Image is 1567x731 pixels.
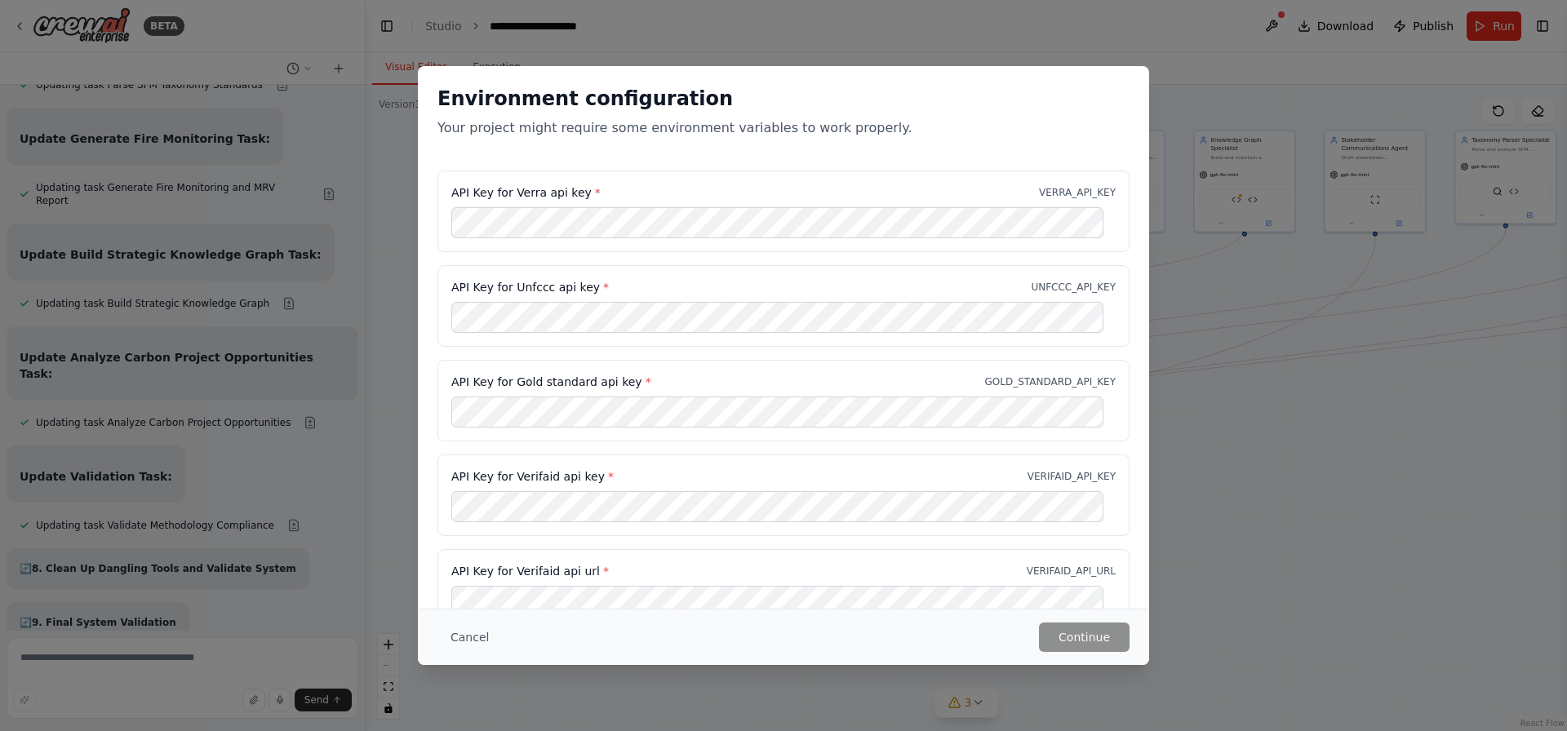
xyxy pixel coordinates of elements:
label: API Key for Verra api key [451,184,601,201]
p: VERRA_API_KEY [1039,186,1116,199]
p: UNFCCC_API_KEY [1031,281,1116,294]
label: API Key for Verifaid api url [451,563,609,579]
button: Continue [1039,622,1130,652]
label: API Key for Gold standard api key [451,374,651,390]
p: VERIFAID_API_KEY [1028,470,1116,483]
p: GOLD_STANDARD_API_KEY [985,375,1116,388]
label: API Key for Verifaid api key [451,468,614,485]
h2: Environment configuration [437,86,1130,112]
p: VERIFAID_API_URL [1027,565,1116,578]
button: Cancel [437,622,502,652]
label: API Key for Unfccc api key [451,279,609,295]
p: Your project might require some environment variables to work properly. [437,118,1130,138]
